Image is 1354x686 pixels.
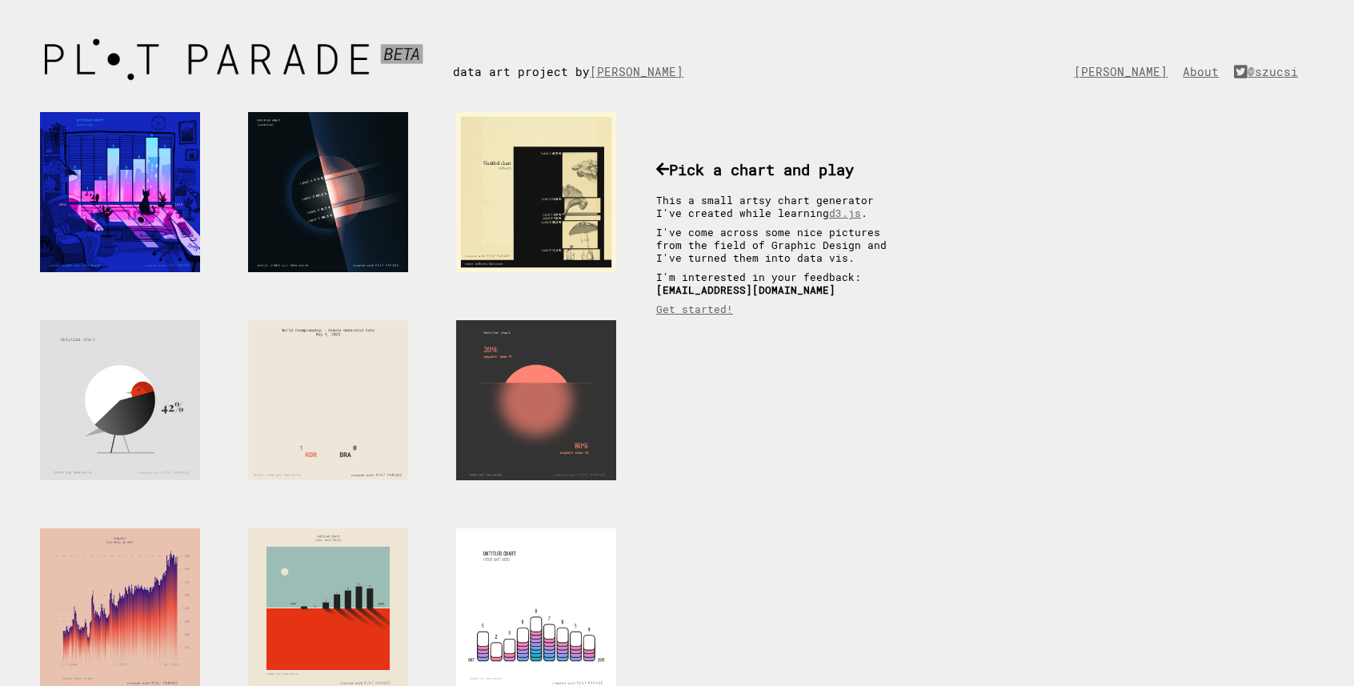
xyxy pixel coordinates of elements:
a: [PERSON_NAME] [1074,64,1176,79]
a: Get started! [656,303,733,315]
p: I'm interested in your feedback: [656,271,904,296]
h3: Pick a chart and play [656,159,904,179]
a: [PERSON_NAME] [590,64,691,79]
a: d3.js [829,207,861,219]
a: @szucsi [1234,64,1306,79]
a: About [1183,64,1227,79]
div: data art project by [453,32,707,79]
b: [EMAIL_ADDRESS][DOMAIN_NAME] [656,283,835,296]
p: I've come across some nice pictures from the field of Graphic Design and I've turned them into da... [656,226,904,264]
p: This a small artsy chart generator I've created while learning . [656,194,904,219]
